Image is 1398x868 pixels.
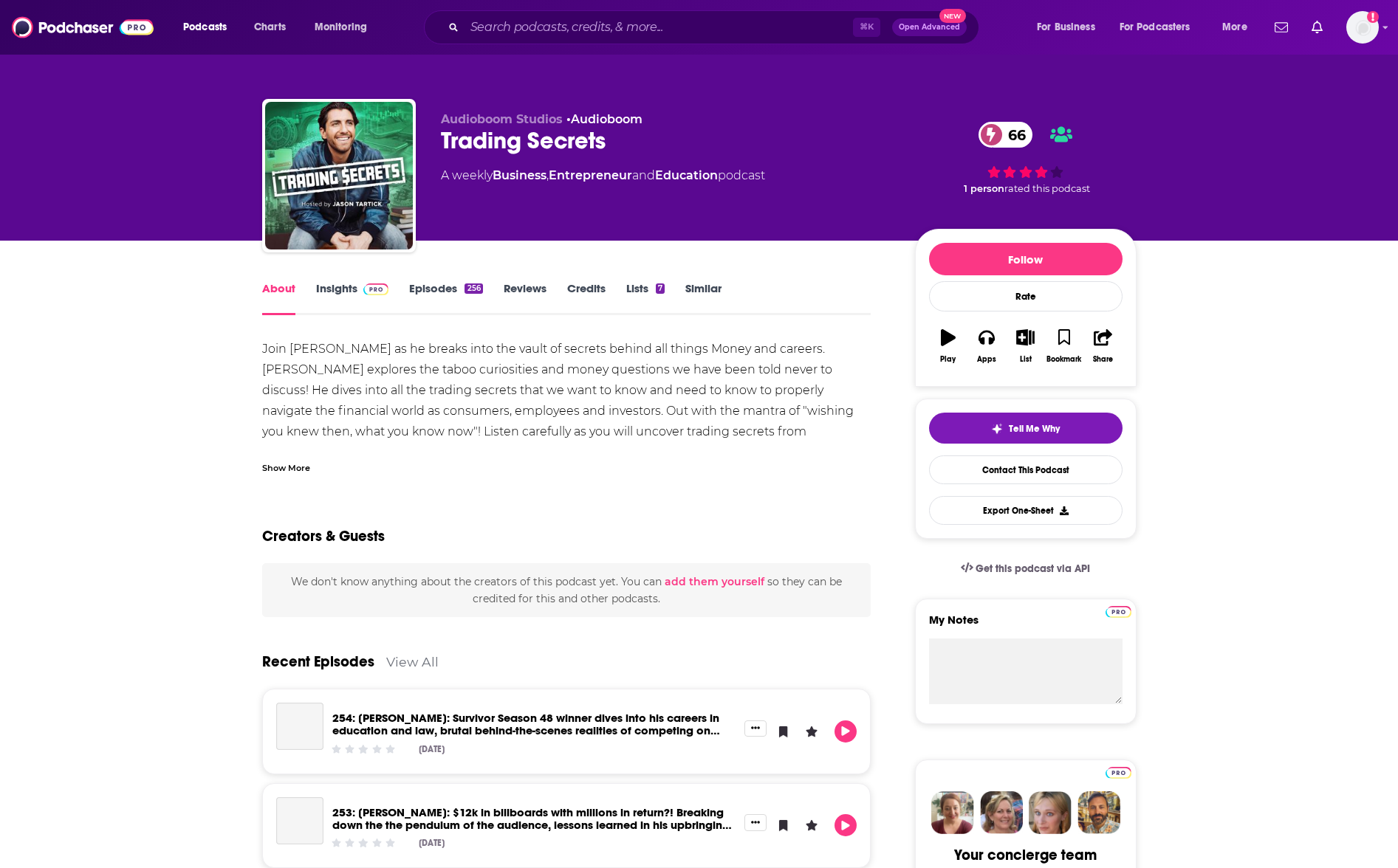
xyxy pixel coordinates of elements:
[853,18,880,37] span: ⌘ K
[744,720,767,737] button: Show More Button
[929,281,1123,311] div: Rate
[1346,11,1379,44] img: User Profile
[315,17,367,38] span: Monitoring
[254,17,286,38] span: Charts
[441,112,563,126] span: Audioboom Studios
[276,797,323,844] a: 253: Bobby Bones: $12k in billboards with millions in return?! Breaking down the the pendulum of ...
[772,814,795,836] button: Bookmark Episode
[993,122,1033,148] span: 66
[656,283,665,294] div: 7
[939,9,966,23] span: New
[291,575,842,604] span: We don't know anything about the creators of this podcast yet . You can so they can be credited f...
[979,122,1033,148] a: 66
[262,281,295,315] a: About
[929,320,967,373] button: Play
[1006,320,1044,373] button: List
[1083,320,1122,373] button: Share
[1367,11,1379,23] svg: Add a profile image
[183,17,227,38] span: Podcasts
[262,527,385,545] h2: Creators & Guests
[1027,15,1114,39] button: open menu
[991,423,1003,435] img: tell me why sparkle
[964,183,1004,194] span: 1 person
[546,168,549,182] span: ,
[801,720,823,743] button: Leave a Rating
[835,814,857,836] button: Play
[1346,11,1379,44] span: Logged in as jennevievef
[899,24,960,31] span: Open Advanced
[571,112,643,126] a: Audioboom
[1106,765,1131,779] a: Pro website
[441,167,765,185] div: A weekly podcast
[262,652,374,671] a: Recent Episodes
[665,576,764,588] button: add them yourself
[1009,423,1060,435] span: Tell Me Why
[1045,320,1083,373] button: Bookmark
[1106,606,1131,618] img: Podchaser Pro
[1029,791,1072,834] img: Jules Profile
[332,805,733,844] a: 253: Bobby Bones: $12k in billboards with millions in return?! Breaking down the the pendulum of ...
[929,496,1123,525] button: Export One-Sheet
[931,791,974,834] img: Sydney Profile
[1212,15,1266,39] button: open menu
[1306,15,1329,40] a: Show notifications dropdown
[386,654,439,669] a: View All
[801,814,823,836] button: Leave a Rating
[1077,791,1120,834] img: Jon Profile
[1037,17,1095,38] span: For Business
[685,281,722,315] a: Similar
[632,168,655,182] span: and
[1110,15,1212,39] button: open menu
[262,339,871,504] div: Join [PERSON_NAME] as he breaks into the vault of secrets behind all things Money and careers. [P...
[465,15,853,39] input: Search podcasts, credits, & more...
[566,112,643,126] span: •
[1346,11,1379,44] button: Show profile menu
[1269,15,1294,40] a: Show notifications dropdown
[835,720,857,743] button: Play
[967,320,1006,373] button: Apps
[409,281,482,315] a: Episodes256
[772,720,795,743] button: Bookmark Episode
[493,168,546,182] a: Business
[12,13,154,41] img: Podchaser - Follow, Share and Rate Podcasts
[173,15,246,39] button: open menu
[892,18,967,36] button: Open AdvancedNew
[980,791,1023,834] img: Barbara Profile
[977,355,996,364] div: Apps
[940,355,956,364] div: Play
[655,168,718,182] a: Education
[276,703,323,750] a: 254: Kyle Fraser: Survivor Season 48 winner dives into his careers in education and law, brutal b...
[244,15,295,39] a: Charts
[954,846,1097,864] div: Your concierge team
[1106,767,1131,779] img: Podchaser Pro
[929,243,1123,275] button: Follow
[316,281,389,315] a: InsightsPodchaser Pro
[304,15,386,39] button: open menu
[929,413,1123,444] button: tell me why sparkleTell Me Why
[438,10,993,44] div: Search podcasts, credits, & more...
[567,281,606,315] a: Credits
[949,551,1103,587] a: Get this podcast via API
[465,283,482,294] div: 256
[626,281,665,315] a: Lists7
[329,838,397,849] div: Community Rating: 0 out of 5
[915,112,1137,204] div: 66 1 personrated this podcast
[1046,355,1081,364] div: Bookmark
[363,283,389,295] img: Podchaser Pro
[419,838,445,848] div: [DATE]
[504,281,546,315] a: Reviews
[976,562,1090,575] span: Get this podcast via API
[1106,604,1131,618] a: Pro website
[265,102,413,249] img: Trading Secrets
[929,455,1123,484] a: Contact This Podcast
[1222,17,1247,38] span: More
[744,814,767,830] button: Show More Button
[549,168,632,182] a: Entrepreneur
[332,711,720,750] a: 254: Kyle Fraser: Survivor Season 48 winner dives into his careers in education and law, brutal b...
[329,743,397,754] div: Community Rating: 0 out of 5
[419,744,445,754] div: [DATE]
[1120,17,1190,38] span: For Podcasters
[1020,355,1032,364] div: List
